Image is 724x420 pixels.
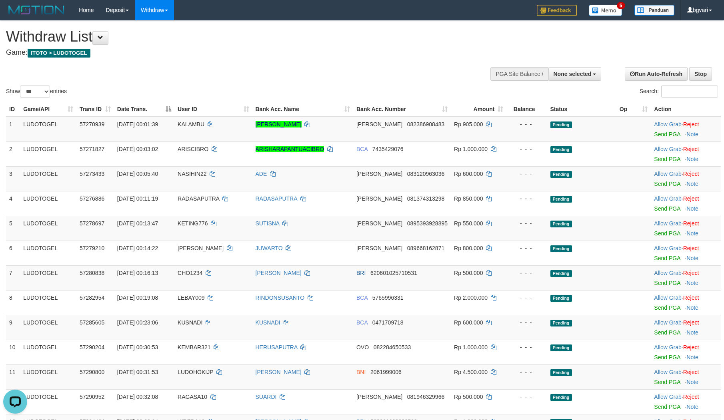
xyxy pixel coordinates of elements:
[178,121,204,127] span: KALAMBU
[651,102,721,117] th: Action
[651,340,721,364] td: ·
[683,394,699,400] a: Reject
[117,146,158,152] span: [DATE] 00:03:02
[510,269,544,277] div: - - -
[683,121,699,127] a: Reject
[654,245,683,251] span: ·
[178,344,210,350] span: KEMBAR321
[510,318,544,326] div: - - -
[356,270,366,276] span: BRI
[510,195,544,203] div: - - -
[686,131,698,137] a: Note
[454,270,483,276] span: Rp 500.000
[80,245,104,251] span: 57279210
[356,220,402,227] span: [PERSON_NAME]
[683,171,699,177] a: Reject
[510,145,544,153] div: - - -
[407,245,444,251] span: Copy 089668162871 to clipboard
[6,191,20,216] td: 4
[683,245,699,251] a: Reject
[510,294,544,302] div: - - -
[372,146,404,152] span: Copy 7435429076 to clipboard
[683,146,699,152] a: Reject
[686,205,698,212] a: Note
[683,270,699,276] a: Reject
[654,220,683,227] span: ·
[117,394,158,400] span: [DATE] 00:32:08
[550,344,572,351] span: Pending
[6,4,67,16] img: MOTION_logo.png
[256,394,277,400] a: SUARDI
[117,270,158,276] span: [DATE] 00:16:13
[654,295,681,301] a: Allow Grab
[654,131,680,137] a: Send PGA
[654,369,683,375] span: ·
[554,71,592,77] span: None selected
[356,369,366,375] span: BNI
[20,102,76,117] th: Game/API: activate to sort column ascending
[178,270,202,276] span: CHO1234
[654,369,681,375] a: Allow Grab
[616,102,651,117] th: Op: activate to sort column ascending
[654,329,680,336] a: Send PGA
[117,220,158,227] span: [DATE] 00:13:47
[651,290,721,315] td: ·
[407,394,444,400] span: Copy 081946329966 to clipboard
[372,295,404,301] span: Copy 5765996331 to clipboard
[510,368,544,376] div: - - -
[356,146,368,152] span: BCA
[651,364,721,389] td: ·
[651,117,721,142] td: ·
[178,319,202,326] span: KUSNADI
[117,121,158,127] span: [DATE] 00:01:39
[356,394,402,400] span: [PERSON_NAME]
[654,255,680,261] a: Send PGA
[20,340,76,364] td: LUDOTOGEL
[178,394,207,400] span: RAGASA10
[686,354,698,360] a: Note
[654,230,680,237] a: Send PGA
[20,241,76,265] td: LUDOTOGEL
[454,171,483,177] span: Rp 600.000
[407,220,448,227] span: Copy 0895393928895 to clipboard
[407,171,444,177] span: Copy 083120963036 to clipboard
[117,369,158,375] span: [DATE] 00:31:53
[117,171,158,177] span: [DATE] 00:05:40
[6,340,20,364] td: 10
[372,319,404,326] span: Copy 0471709718 to clipboard
[654,195,683,202] span: ·
[686,329,698,336] a: Note
[407,121,444,127] span: Copy 082386908483 to clipboard
[454,220,483,227] span: Rp 550.000
[686,379,698,385] a: Note
[683,369,699,375] a: Reject
[651,191,721,216] td: ·
[651,216,721,241] td: ·
[510,343,544,351] div: - - -
[356,245,402,251] span: [PERSON_NAME]
[550,221,572,227] span: Pending
[80,295,104,301] span: 57282954
[683,295,699,301] a: Reject
[654,305,680,311] a: Send PGA
[174,102,252,117] th: User ID: activate to sort column ascending
[356,344,369,350] span: OVO
[547,102,616,117] th: Status
[654,404,680,410] a: Send PGA
[654,146,683,152] span: ·
[683,195,699,202] a: Reject
[654,295,683,301] span: ·
[686,280,698,286] a: Note
[454,195,483,202] span: Rp 850.000
[256,270,302,276] a: [PERSON_NAME]
[454,319,483,326] span: Rp 600.000
[654,205,680,212] a: Send PGA
[654,171,681,177] a: Allow Grab
[510,170,544,178] div: - - -
[454,295,488,301] span: Rp 2.000.000
[6,49,475,57] h4: Game:
[256,195,297,202] a: RADASAPUTRA
[686,156,698,162] a: Note
[80,344,104,350] span: 57290204
[454,344,488,350] span: Rp 1.000.000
